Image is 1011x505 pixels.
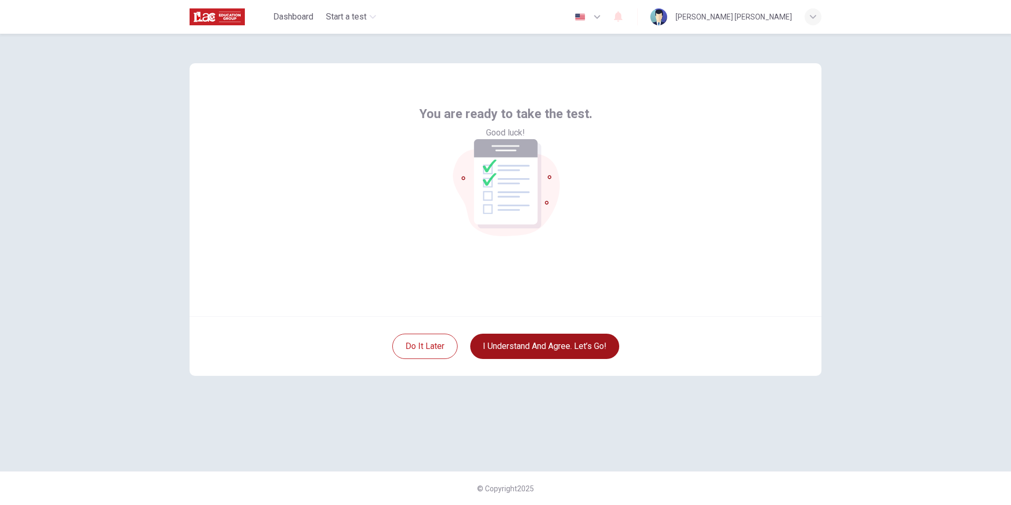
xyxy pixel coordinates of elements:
[190,6,245,27] img: ILAC logo
[650,8,667,25] img: Profile picture
[477,484,534,493] span: © Copyright 2025
[273,11,313,23] span: Dashboard
[419,105,592,122] span: You are ready to take the test.
[573,13,587,21] img: en
[269,7,318,26] button: Dashboard
[470,334,619,359] button: I understand and agree. Let’s go!
[190,6,269,27] a: ILAC logo
[322,7,380,26] button: Start a test
[392,334,458,359] button: Do it later
[326,11,366,23] span: Start a test
[676,11,792,23] div: [PERSON_NAME] [PERSON_NAME]
[486,127,525,139] span: Good luck!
